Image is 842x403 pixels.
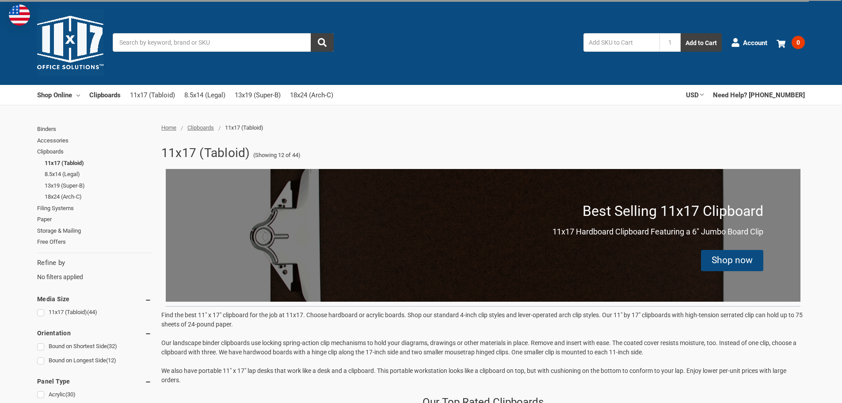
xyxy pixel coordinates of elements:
[106,357,116,364] span: (12)
[777,31,805,54] a: 0
[235,85,281,105] a: 13x19 (Super-B)
[37,355,152,367] a: Bound on Longest Side
[45,157,152,169] a: 11x17 (Tabloid)
[290,85,333,105] a: 18x24 (Arch-C)
[37,9,103,76] img: 11x17.com
[225,124,263,131] span: 11x17 (Tabloid)
[37,389,152,401] a: Acrylic
[130,85,175,105] a: 11x17 (Tabloid)
[37,376,152,387] h5: Panel Type
[45,191,152,203] a: 18x24 (Arch-C)
[37,341,152,353] a: Bound on Shortest Side
[552,226,763,238] p: 11x17 Hardboard Clipboard Featuring a 6" Jumbo Board Clip
[65,391,76,398] span: (30)
[253,151,301,160] span: (Showing 12 of 44)
[37,258,152,282] div: No filters applied
[731,31,767,54] a: Account
[87,309,97,315] span: (44)
[583,200,763,222] p: Best Selling 11x17 Clipboard
[583,33,659,52] input: Add SKU to Cart
[792,36,805,49] span: 0
[45,180,152,192] a: 13x19 (Super-B)
[686,85,704,104] a: USD
[37,203,152,214] a: Filing Systems
[37,123,152,135] a: Binders
[161,124,176,131] a: Home
[45,169,152,180] a: 8.5x14 (Legal)
[161,142,250,165] h1: 11x17 (Tabloid)
[184,85,225,105] a: 8.5x14 (Legal)
[37,328,152,338] h5: Orientation
[37,307,152,319] a: 11x17 (Tabloid)
[37,135,152,146] a: Accessories
[37,236,152,248] a: Free Offers
[37,85,80,104] a: Shop Online
[161,367,786,384] span: We also have portable 11" x 17" lap desks that work like a desk and a clipboard. This portable wo...
[37,294,152,304] h5: Media Size
[37,214,152,225] a: Paper
[743,38,767,48] span: Account
[113,33,334,52] input: Search by keyword, brand or SKU
[701,250,763,271] div: Shop now
[37,146,152,157] a: Clipboards
[37,258,152,268] h5: Refine by
[681,33,722,52] button: Add to Cart
[161,311,803,328] span: Find the best 11" x 17" clipboard for the job at 11x17. Choose hardboard or acrylic boards. Shop ...
[161,339,796,356] span: Our landscape binder clipboards use locking spring-action clip mechanisms to hold your diagrams, ...
[712,253,753,268] div: Shop now
[89,85,121,104] a: Clipboards
[37,225,152,237] a: Storage & Mailing
[713,85,805,104] a: Need Help? [PHONE_NUMBER]
[107,343,117,349] span: (32)
[9,4,30,26] img: duty and tax information for United States
[187,124,214,131] a: Clipboards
